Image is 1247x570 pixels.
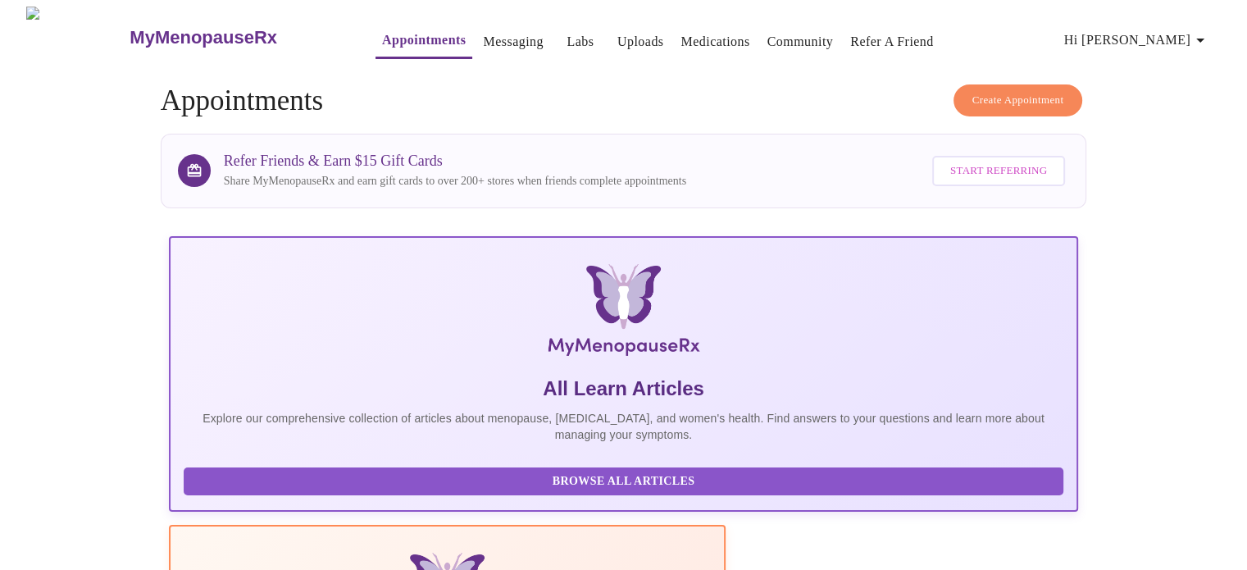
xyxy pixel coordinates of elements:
[26,7,128,68] img: MyMenopauseRx Logo
[761,25,840,58] button: Community
[554,25,607,58] button: Labs
[483,30,543,53] a: Messaging
[184,467,1064,496] button: Browse All Articles
[850,30,934,53] a: Refer a Friend
[375,24,472,59] button: Appointments
[184,376,1064,402] h5: All Learn Articles
[611,25,671,58] button: Uploads
[320,264,926,363] img: MyMenopauseRx Logo
[844,25,940,58] button: Refer a Friend
[476,25,549,58] button: Messaging
[224,153,686,170] h3: Refer Friends & Earn $15 Gift Cards
[680,30,749,53] a: Medications
[567,30,594,53] a: Labs
[617,30,664,53] a: Uploads
[767,30,834,53] a: Community
[184,410,1064,443] p: Explore our comprehensive collection of articles about menopause, [MEDICAL_DATA], and women's hea...
[184,473,1068,487] a: Browse All Articles
[130,27,277,48] h3: MyMenopauseRx
[128,9,343,66] a: MyMenopauseRx
[1058,24,1217,57] button: Hi [PERSON_NAME]
[972,91,1064,110] span: Create Appointment
[953,84,1083,116] button: Create Appointment
[932,156,1065,186] button: Start Referring
[674,25,756,58] button: Medications
[200,472,1048,492] span: Browse All Articles
[224,173,686,189] p: Share MyMenopauseRx and earn gift cards to over 200+ stores when friends complete appointments
[950,162,1047,180] span: Start Referring
[161,84,1087,117] h4: Appointments
[928,148,1069,194] a: Start Referring
[382,29,466,52] a: Appointments
[1064,29,1210,52] span: Hi [PERSON_NAME]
